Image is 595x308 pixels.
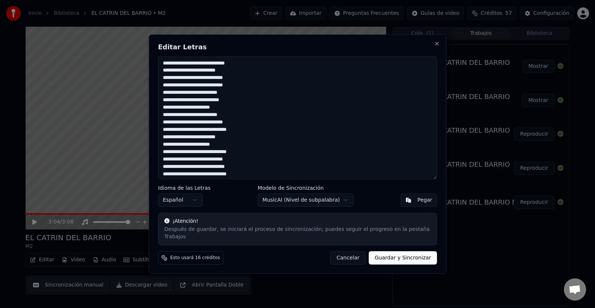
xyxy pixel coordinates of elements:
[401,193,437,207] button: Pegar
[369,251,437,265] button: Guardar y Sincronizar
[164,218,431,225] div: ¡Atención!
[330,251,366,265] button: Cancelar
[158,43,437,50] h2: Editar Letras
[258,185,354,191] label: Modelo de Sincronización
[170,255,220,261] span: Esto usará 16 créditos
[164,226,431,241] div: Después de guardar, se iniciará el proceso de sincronización; puedes seguir el progreso en la pes...
[417,196,432,204] div: Pegar
[158,185,211,191] label: Idioma de las Letras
